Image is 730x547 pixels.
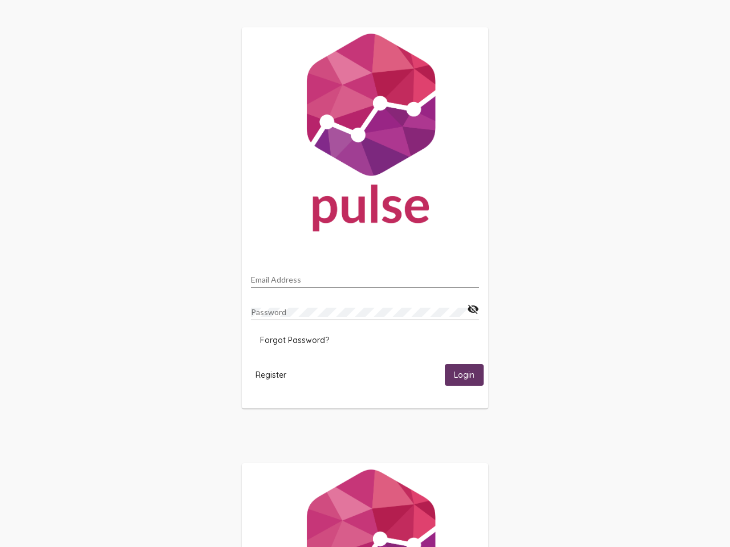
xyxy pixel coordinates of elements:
span: Forgot Password? [260,335,329,345]
img: Pulse For Good Logo [242,27,488,243]
mat-icon: visibility_off [467,303,479,316]
button: Register [246,364,295,385]
button: Login [445,364,484,385]
button: Forgot Password? [251,330,338,350]
span: Login [454,370,474,381]
span: Register [255,370,286,380]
